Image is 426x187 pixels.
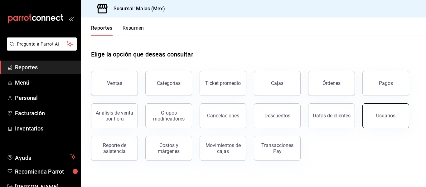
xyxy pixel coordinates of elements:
button: Descuentos [254,103,301,128]
span: Personal [15,94,76,102]
button: Ticket promedio [200,71,246,96]
button: Categorías [145,71,192,96]
div: Cancelaciones [207,113,239,119]
span: Facturación [15,109,76,117]
button: open_drawer_menu [69,16,74,21]
div: Ventas [107,80,122,86]
div: Pagos [379,80,393,86]
div: Costos y márgenes [149,142,188,154]
span: Pregunta a Parrot AI [17,41,67,47]
button: Ventas [91,71,138,96]
span: Menú [15,78,76,87]
div: Datos de clientes [313,113,351,119]
button: Cancelaciones [200,103,246,128]
button: Costos y márgenes [145,136,192,161]
button: Resumen [123,25,144,36]
button: Grupos modificadores [145,103,192,128]
button: Reporte de asistencia [91,136,138,161]
div: Transacciones Pay [258,142,297,154]
div: Cajas [271,80,283,86]
div: Grupos modificadores [149,110,188,122]
div: Descuentos [264,113,290,119]
button: Movimientos de cajas [200,136,246,161]
div: Movimientos de cajas [204,142,242,154]
div: Análisis de venta por hora [95,110,134,122]
div: Órdenes [322,80,341,86]
button: Análisis de venta por hora [91,103,138,128]
button: Pagos [362,71,409,96]
span: Ayuda [15,153,68,160]
div: Reporte de asistencia [95,142,134,154]
div: Categorías [157,80,181,86]
span: Reportes [15,63,76,71]
div: navigation tabs [91,25,144,36]
h3: Sucursal: Malac (Mex) [109,5,165,12]
div: Usuarios [376,113,395,119]
span: Recomienda Parrot [15,167,76,176]
button: Pregunta a Parrot AI [7,37,77,51]
button: Cajas [254,71,301,96]
button: Transacciones Pay [254,136,301,161]
div: Ticket promedio [205,80,241,86]
button: Órdenes [308,71,355,96]
h1: Elige la opción que deseas consultar [91,50,193,59]
a: Pregunta a Parrot AI [4,45,77,52]
button: Usuarios [362,103,409,128]
span: Inventarios [15,124,76,133]
button: Datos de clientes [308,103,355,128]
button: Reportes [91,25,113,36]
